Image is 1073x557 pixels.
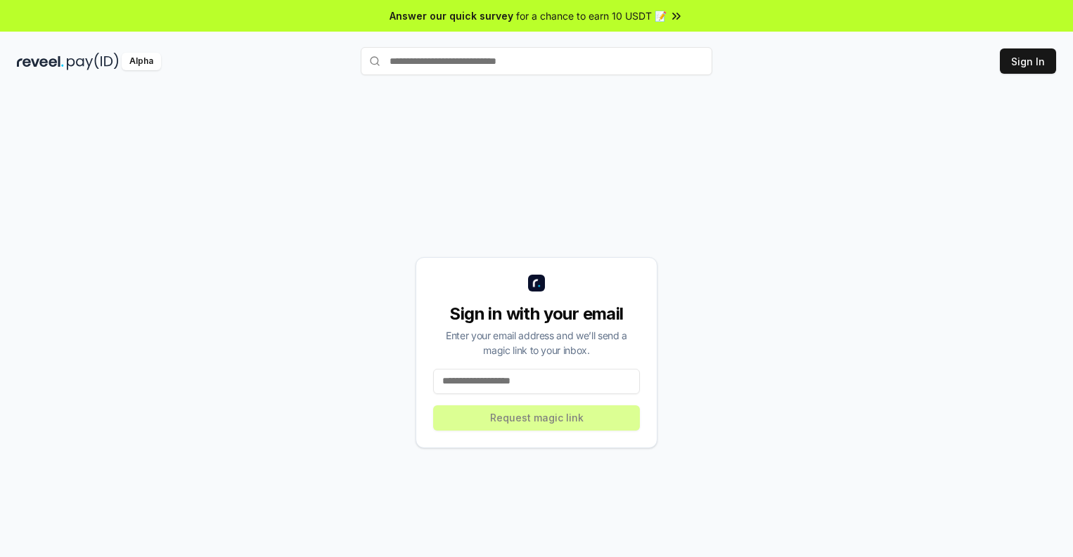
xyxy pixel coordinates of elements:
[67,53,119,70] img: pay_id
[1000,48,1056,74] button: Sign In
[390,8,513,23] span: Answer our quick survey
[528,275,545,291] img: logo_small
[122,53,161,70] div: Alpha
[433,303,640,325] div: Sign in with your email
[433,328,640,358] div: Enter your email address and we’ll send a magic link to your inbox.
[516,8,667,23] span: for a chance to earn 10 USDT 📝
[17,53,64,70] img: reveel_dark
